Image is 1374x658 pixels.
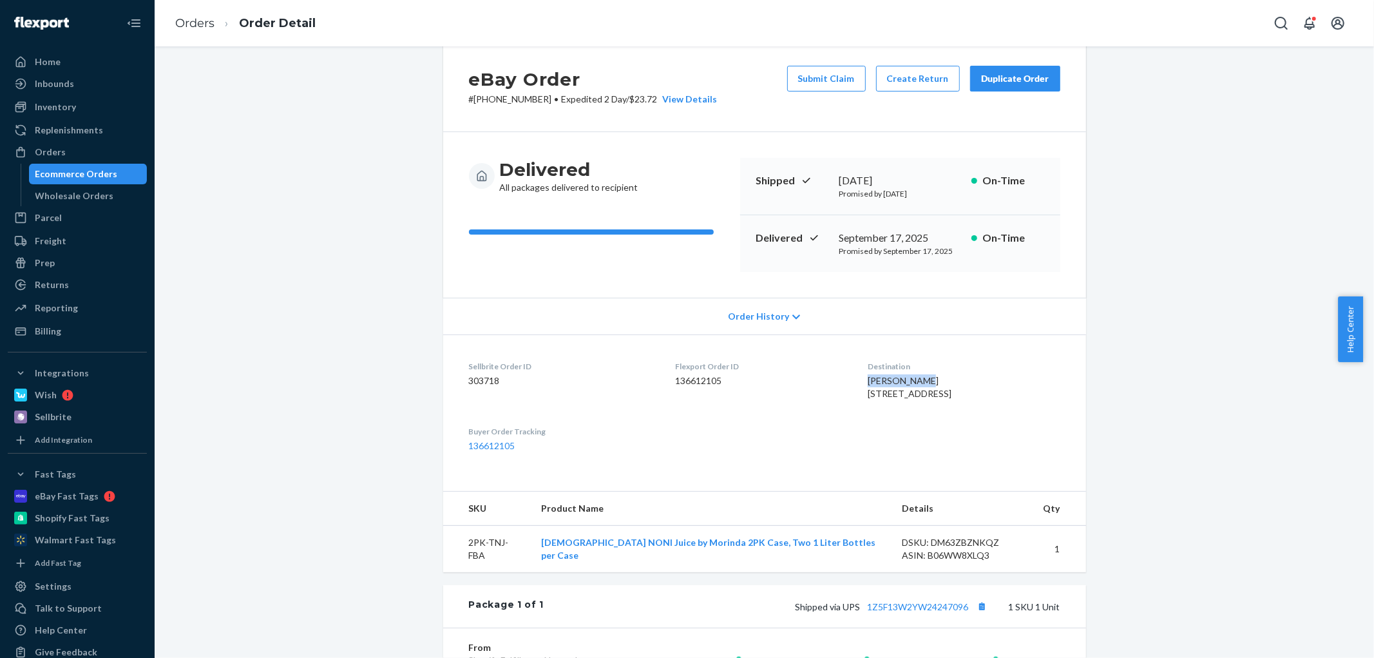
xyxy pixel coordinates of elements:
[787,66,866,92] button: Submit Claim
[175,16,215,30] a: Orders
[562,93,627,104] span: Expedited 2 Day
[35,624,87,637] div: Help Center
[796,601,991,612] span: Shipped via UPS
[8,231,147,251] a: Freight
[970,66,1060,92] button: Duplicate Order
[8,298,147,318] a: Reporting
[35,55,61,68] div: Home
[974,598,991,615] button: Copy tracking number
[1325,10,1351,36] button: Open account menu
[541,537,875,561] a: [DEMOGRAPHIC_DATA] NONI Juice by Morinda 2PK Case, Two 1 Liter Bottles per Case
[443,526,531,573] td: 2PK-TNJ-FBA
[868,601,969,612] a: 1Z5F13W2YW24247096
[8,275,147,295] a: Returns
[8,464,147,485] button: Fast Tags
[35,411,72,423] div: Sellbrite
[35,189,114,202] div: Wholesale Orders
[658,93,718,106] button: View Details
[902,536,1023,549] div: DSKU: DM63ZBZNKQZ
[239,16,316,30] a: Order Detail
[29,164,148,184] a: Ecommerce Orders
[756,173,829,188] p: Shipped
[756,231,829,246] p: Delivered
[1268,10,1294,36] button: Open Search Box
[8,208,147,228] a: Parcel
[35,256,55,269] div: Prep
[35,580,72,593] div: Settings
[8,576,147,597] a: Settings
[1338,296,1363,362] button: Help Center
[121,10,147,36] button: Close Navigation
[839,173,961,188] div: [DATE]
[839,246,961,256] p: Promised by September 17, 2025
[35,367,89,380] div: Integrations
[35,434,92,445] div: Add Integration
[469,93,718,106] p: # [PHONE_NUMBER] / $23.72
[8,321,147,342] a: Billing
[839,231,961,246] div: September 17, 2025
[35,602,102,615] div: Talk to Support
[981,72,1049,85] div: Duplicate Order
[469,426,654,437] dt: Buyer Order Tracking
[868,361,1060,372] dt: Destination
[555,93,559,104] span: •
[35,468,76,481] div: Fast Tags
[35,168,118,180] div: Ecommerce Orders
[35,557,81,568] div: Add Fast Tag
[1033,526,1085,573] td: 1
[839,188,961,199] p: Promised by [DATE]
[8,73,147,94] a: Inbounds
[8,385,147,405] a: Wish
[469,66,718,93] h2: eBay Order
[8,97,147,117] a: Inventory
[35,325,61,338] div: Billing
[35,278,69,291] div: Returns
[35,77,74,90] div: Inbounds
[8,556,147,571] a: Add Fast Tag
[8,52,147,72] a: Home
[35,101,76,113] div: Inventory
[469,374,654,387] dd: 303718
[8,407,147,427] a: Sellbrite
[469,361,654,372] dt: Sellbrite Order ID
[982,231,1045,246] p: On-Time
[469,641,623,654] dt: From
[14,17,69,30] img: Flexport logo
[35,534,116,547] div: Walmart Fast Tags
[8,363,147,383] button: Integrations
[8,432,147,448] a: Add Integration
[8,142,147,162] a: Orders
[29,186,148,206] a: Wholesale Orders
[35,235,66,247] div: Freight
[902,549,1023,562] div: ASIN: B06WW8XLQ3
[876,66,960,92] button: Create Return
[982,173,1045,188] p: On-Time
[35,146,66,159] div: Orders
[544,598,1060,615] div: 1 SKU 1 Unit
[8,598,147,619] a: Talk to Support
[8,620,147,641] a: Help Center
[531,492,892,526] th: Product Name
[8,253,147,273] a: Prep
[8,120,147,140] a: Replenishments
[35,124,103,137] div: Replenishments
[675,361,847,372] dt: Flexport Order ID
[469,598,544,615] div: Package 1 of 1
[165,5,326,43] ol: breadcrumbs
[8,508,147,528] a: Shopify Fast Tags
[35,211,62,224] div: Parcel
[443,492,531,526] th: SKU
[35,302,78,314] div: Reporting
[728,310,789,323] span: Order History
[469,440,515,451] a: 136612105
[500,158,638,194] div: All packages delivered to recipient
[1033,492,1085,526] th: Qty
[892,492,1033,526] th: Details
[8,530,147,550] a: Walmart Fast Tags
[8,486,147,507] a: eBay Fast Tags
[868,375,951,399] span: [PERSON_NAME] [STREET_ADDRESS]
[35,389,57,402] div: Wish
[35,512,110,525] div: Shopify Fast Tags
